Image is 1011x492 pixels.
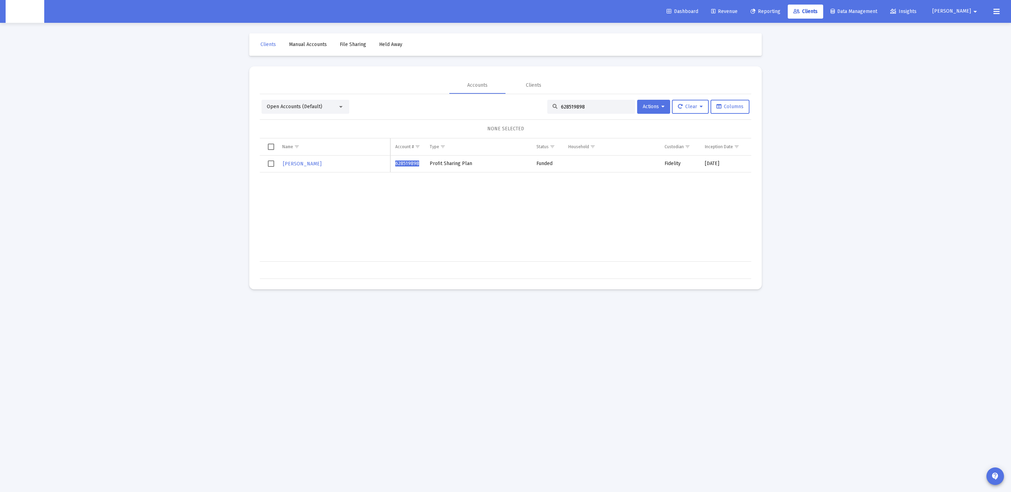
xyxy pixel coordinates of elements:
td: [DATE] [700,156,751,172]
span: Reporting [751,8,780,14]
span: [PERSON_NAME] [283,161,322,167]
a: Manual Accounts [283,38,332,52]
button: Columns [711,100,749,114]
span: Show filter options for column 'Status' [550,144,555,149]
button: Clear [672,100,709,114]
span: Clients [260,41,276,47]
td: Column Custodian [660,138,700,155]
a: Held Away [374,38,408,52]
td: Fidelity [660,156,700,172]
span: Held Away [379,41,402,47]
span: Insights [890,8,917,14]
span: Actions [643,104,665,110]
span: Revenue [711,8,738,14]
div: NONE SELECTED [265,125,746,132]
div: Account # [395,144,414,150]
td: Column Billing Start Date [750,138,806,155]
td: Column Household [563,138,660,155]
a: Reporting [745,5,786,19]
a: Clients [788,5,823,19]
span: Clients [793,8,818,14]
td: Column Account # [390,138,425,155]
a: [PERSON_NAME] [282,159,322,169]
button: Actions [637,100,670,114]
button: [PERSON_NAME] [924,4,988,18]
div: Select row [268,160,274,167]
div: Custodian [665,144,684,150]
td: Column Type [425,138,531,155]
div: Funded [536,160,559,167]
a: Dashboard [661,5,704,19]
span: Manual Accounts [289,41,327,47]
img: Dashboard [11,5,39,19]
span: Open Accounts (Default) [267,104,322,110]
span: Show filter options for column 'Inception Date' [734,144,739,149]
span: Columns [716,104,744,110]
a: Data Management [825,5,883,19]
a: Insights [885,5,922,19]
span: 628519898 [395,160,419,166]
span: Data Management [831,8,877,14]
span: Dashboard [667,8,698,14]
div: Status [536,144,549,150]
span: Show filter options for column 'Name' [294,144,299,149]
span: Show filter options for column 'Household' [590,144,595,149]
div: Name [282,144,293,150]
span: [PERSON_NAME] [932,8,971,14]
span: File Sharing [340,41,366,47]
mat-icon: arrow_drop_down [971,5,979,19]
div: Type [430,144,439,150]
div: Data grid [260,138,751,279]
a: Clients [255,38,282,52]
td: Column Status [531,138,563,155]
div: Inception Date [705,144,733,150]
a: Revenue [706,5,743,19]
span: Show filter options for column 'Type' [440,144,445,149]
input: Search [561,104,630,110]
td: Column Inception Date [700,138,751,155]
span: Show filter options for column 'Custodian' [685,144,690,149]
div: Household [568,144,589,150]
td: Column Name [277,138,390,155]
div: Accounts [467,82,488,89]
td: Profit Sharing Plan [425,156,531,172]
div: Clients [526,82,541,89]
span: Clear [678,104,703,110]
span: Show filter options for column 'Account #' [415,144,420,149]
a: File Sharing [334,38,372,52]
mat-icon: contact_support [991,472,999,480]
div: Select all [268,144,274,150]
td: [DATE] [750,156,806,172]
